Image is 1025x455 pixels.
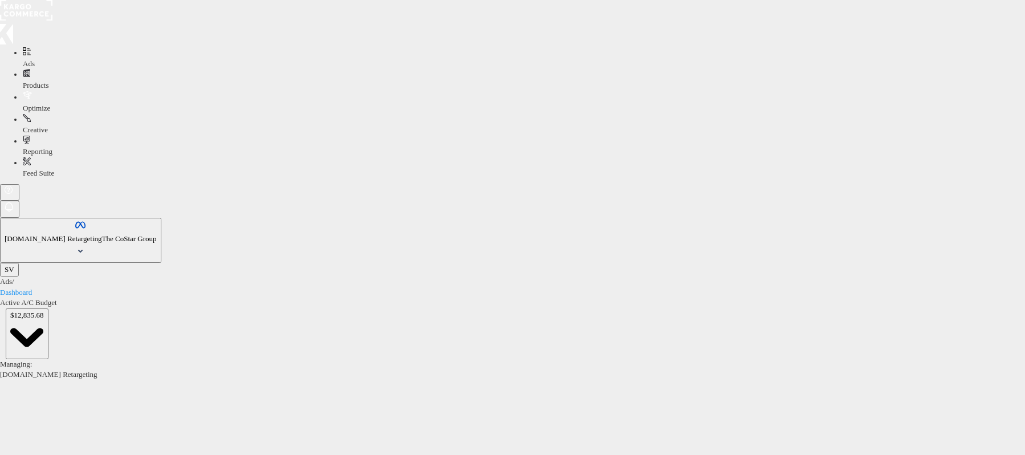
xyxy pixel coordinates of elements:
span: The CoStar Group [102,234,157,243]
span: SV [5,265,14,274]
span: Optimize [23,104,50,112]
span: Creative [23,125,48,134]
button: $12,835.68 [6,308,48,359]
div: $12,835.68 [10,310,44,321]
span: / [12,277,14,286]
span: [DOMAIN_NAME] Retargeting [5,234,102,243]
span: Feed Suite [23,169,54,177]
span: Products [23,81,49,90]
span: Reporting [23,147,52,156]
span: Ads [23,59,35,68]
